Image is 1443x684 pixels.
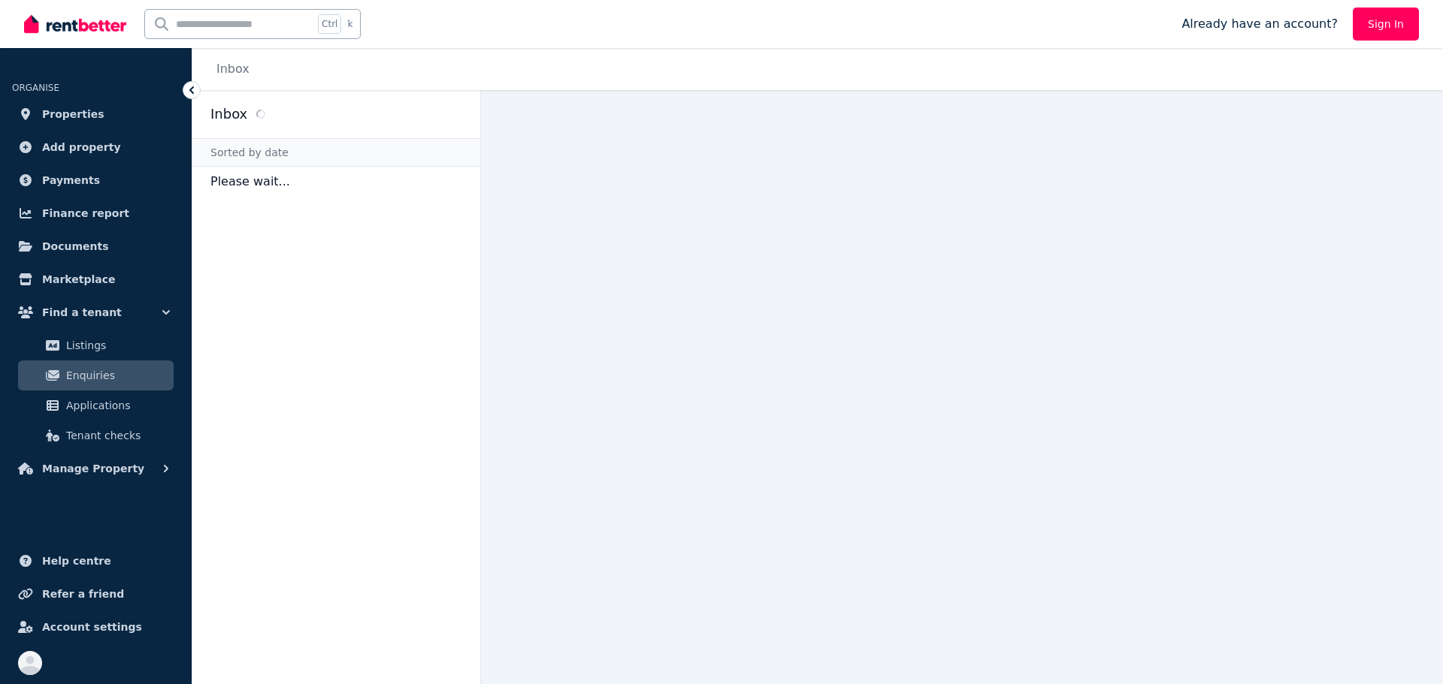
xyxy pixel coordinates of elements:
[42,303,122,321] span: Find a tenant
[318,14,341,34] span: Ctrl
[12,297,180,327] button: Find a tenant
[66,336,168,354] span: Listings
[18,360,174,390] a: Enquiries
[42,460,144,478] span: Manage Property
[12,612,180,642] a: Account settings
[12,453,180,484] button: Manage Property
[210,104,247,125] h2: Inbox
[12,99,180,129] a: Properties
[192,167,480,197] p: Please wait...
[12,264,180,294] a: Marketplace
[12,198,180,228] a: Finance report
[42,618,142,636] span: Account settings
[18,420,174,450] a: Tenant checks
[24,13,126,35] img: RentBetter
[42,171,100,189] span: Payments
[12,83,59,93] span: ORGANISE
[12,165,180,195] a: Payments
[192,138,480,167] div: Sorted by date
[18,390,174,420] a: Applications
[42,138,121,156] span: Add property
[12,579,180,609] a: Refer a friend
[42,105,104,123] span: Properties
[1181,15,1338,33] span: Already have an account?
[1353,8,1419,41] a: Sign In
[42,204,129,222] span: Finance report
[66,396,168,414] span: Applications
[347,18,352,30] span: k
[12,546,180,576] a: Help centre
[18,330,174,360] a: Listings
[42,270,115,288] span: Marketplace
[12,231,180,261] a: Documents
[42,237,109,255] span: Documents
[192,48,268,90] nav: Breadcrumb
[66,426,168,444] span: Tenant checks
[42,585,124,603] span: Refer a friend
[216,62,250,76] a: Inbox
[66,366,168,384] span: Enquiries
[12,132,180,162] a: Add property
[42,552,111,570] span: Help centre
